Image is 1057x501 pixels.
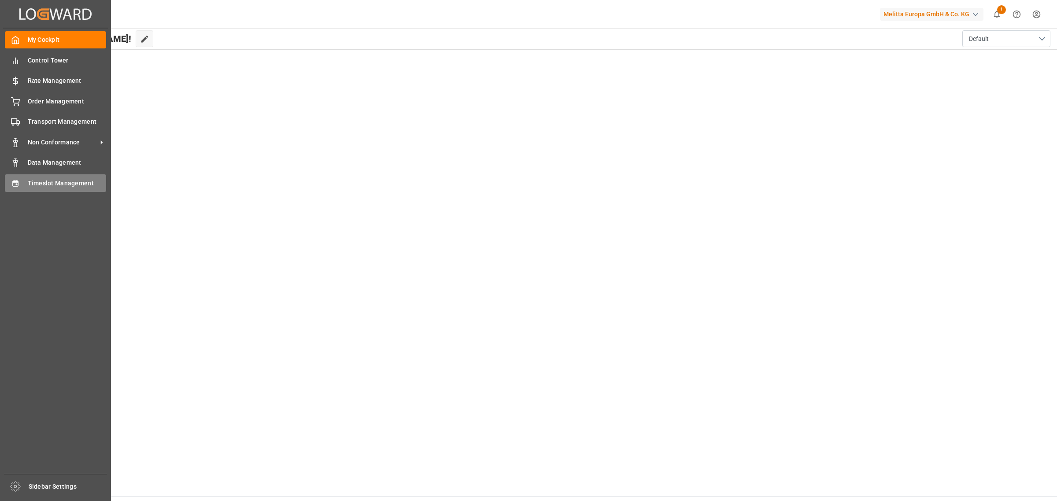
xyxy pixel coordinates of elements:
span: Timeslot Management [28,179,107,188]
span: Rate Management [28,76,107,85]
button: Melitta Europa GmbH & Co. KG [880,6,987,22]
div: Melitta Europa GmbH & Co. KG [880,8,983,21]
a: Order Management [5,92,106,110]
a: My Cockpit [5,31,106,48]
a: Transport Management [5,113,106,130]
a: Timeslot Management [5,174,106,192]
span: Non Conformance [28,138,97,147]
button: show 1 new notifications [987,4,1007,24]
button: Help Center [1007,4,1027,24]
span: Default [969,34,989,44]
a: Data Management [5,154,106,171]
span: 1 [997,5,1006,14]
span: Data Management [28,158,107,167]
span: Order Management [28,97,107,106]
span: Sidebar Settings [29,482,107,491]
button: open menu [962,30,1050,47]
a: Control Tower [5,52,106,69]
span: Transport Management [28,117,107,126]
a: Rate Management [5,72,106,89]
span: Control Tower [28,56,107,65]
span: My Cockpit [28,35,107,44]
